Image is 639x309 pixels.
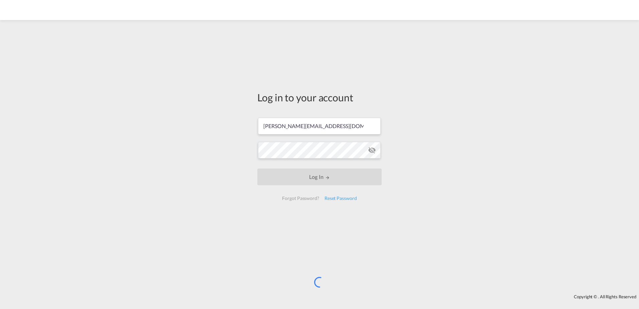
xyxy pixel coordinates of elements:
[257,90,382,104] div: Log in to your account
[322,192,360,204] div: Reset Password
[257,169,382,185] button: LOGIN
[279,192,322,204] div: Forgot Password?
[368,146,376,154] md-icon: icon-eye-off
[258,118,381,134] input: Enter email/phone number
